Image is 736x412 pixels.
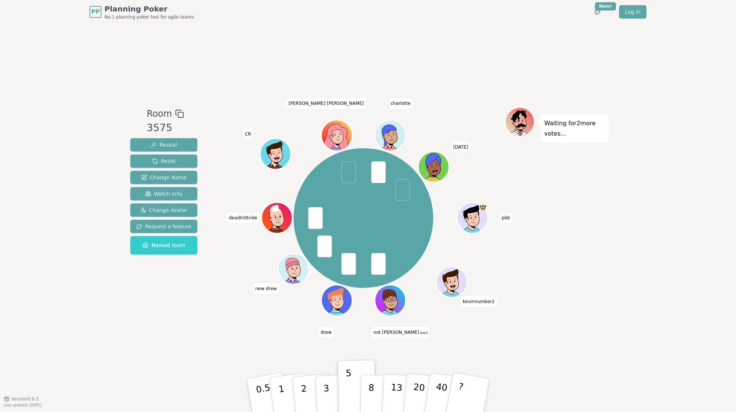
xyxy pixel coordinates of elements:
span: Click to change your name [389,98,412,109]
span: (you) [419,331,428,335]
span: pbb is the host [479,203,487,211]
button: Reset [130,154,197,168]
span: Click to change your name [319,327,333,338]
span: Watch only [145,190,183,197]
p: 5 [346,368,352,408]
span: Click to change your name [254,283,279,294]
span: Click to change your name [461,296,496,307]
button: Change Avatar [130,203,197,217]
span: Click to change your name [500,213,512,223]
span: Request a feature [136,223,191,230]
button: Watch only [130,187,197,200]
span: Last updated: [DATE] [4,403,41,407]
button: Version0.9.3 [4,396,39,402]
button: Request a feature [130,220,197,233]
span: Change Avatar [140,206,188,214]
span: PP [91,7,100,16]
span: Change Name [141,174,187,181]
button: New! [591,5,604,19]
a: Log in [619,5,646,19]
a: PPPlanning PokerNo.1 planning poker tool for agile teams [90,4,194,20]
span: Click to change your name [372,327,430,338]
div: New! [595,2,616,10]
button: Click to change your avatar [376,286,405,315]
button: Named room [130,236,197,255]
span: Version 0.9.3 [11,396,39,402]
button: Reveal [130,138,197,152]
span: Click to change your name [287,98,365,109]
span: Click to change your name [243,129,253,139]
span: Room [147,107,172,120]
span: Reset [152,157,175,165]
div: 3575 [147,120,184,136]
span: Named room [143,242,185,249]
span: No.1 planning poker tool for agile teams [104,14,194,20]
button: Change Name [130,171,197,184]
span: Click to change your name [451,142,470,152]
span: Click to change your name [227,213,259,223]
span: Reveal [151,141,177,149]
p: Waiting for 2 more votes... [544,118,605,139]
span: Planning Poker [104,4,194,14]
